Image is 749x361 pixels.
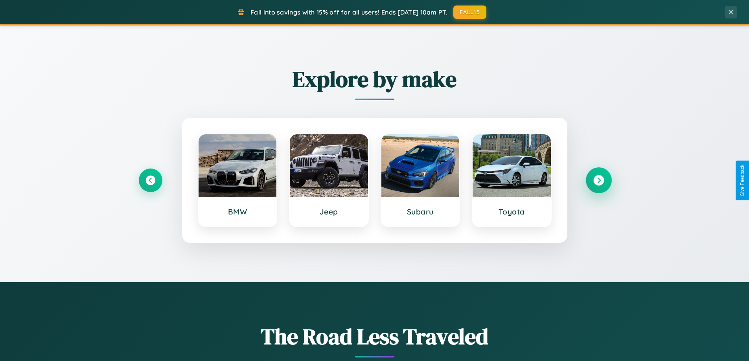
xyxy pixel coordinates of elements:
[453,5,486,19] button: FALL15
[250,8,447,16] span: Fall into savings with 15% off for all users! Ends [DATE] 10am PT.
[480,207,543,216] h3: Toyota
[298,207,360,216] h3: Jeep
[206,207,269,216] h3: BMW
[139,64,611,94] h2: Explore by make
[389,207,452,216] h3: Subaru
[139,321,611,352] h1: The Road Less Traveled
[740,165,745,196] div: Give Feedback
